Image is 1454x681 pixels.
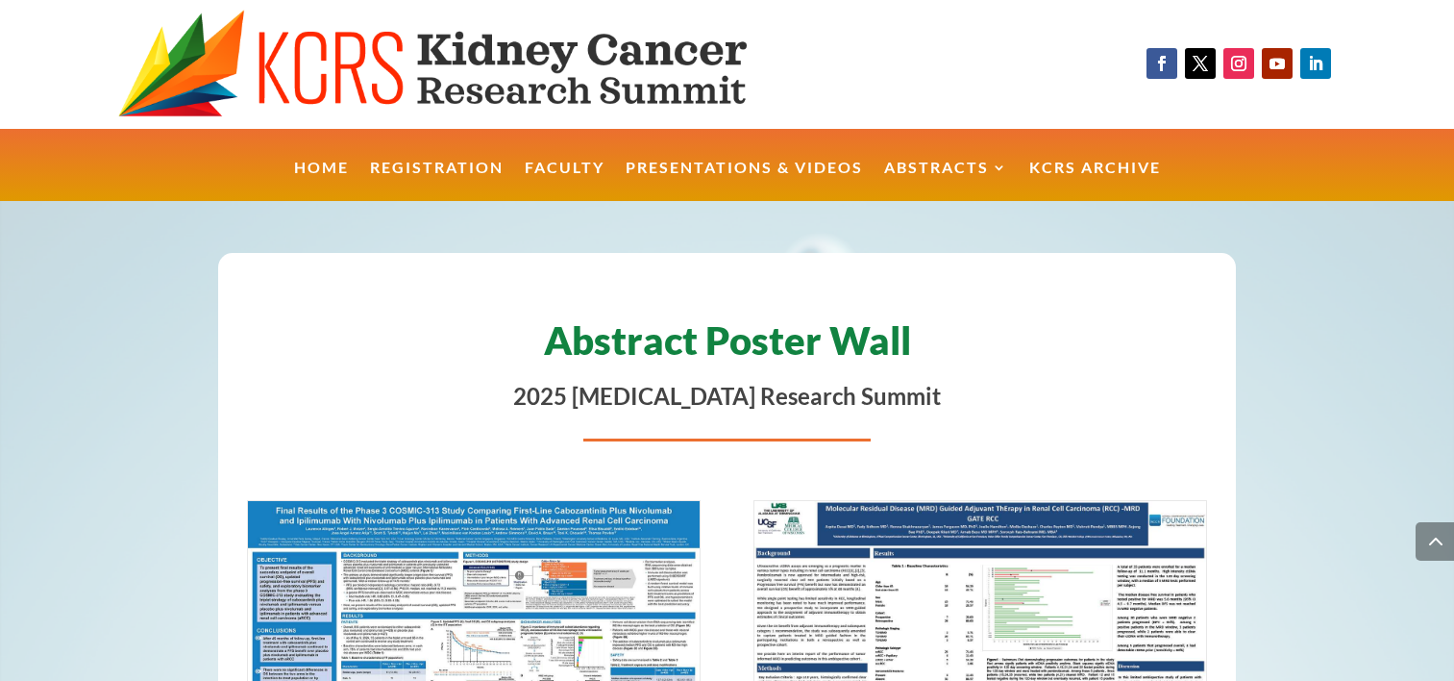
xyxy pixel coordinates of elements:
[884,161,1008,202] a: Abstracts
[1185,48,1216,79] a: Follow on X
[525,161,604,202] a: Faculty
[1029,161,1161,202] a: KCRS Archive
[294,161,349,202] a: Home
[626,161,863,202] a: Presentations & Videos
[1262,48,1293,79] a: Follow on Youtube
[247,312,1207,379] h1: Abstract Poster Wall
[1300,48,1331,79] a: Follow on LinkedIn
[118,10,826,119] img: KCRS generic logo wide
[1223,48,1254,79] a: Follow on Instagram
[1146,48,1177,79] a: Follow on Facebook
[370,161,504,202] a: Registration
[247,379,1207,414] p: 2025 [MEDICAL_DATA] Research Summit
